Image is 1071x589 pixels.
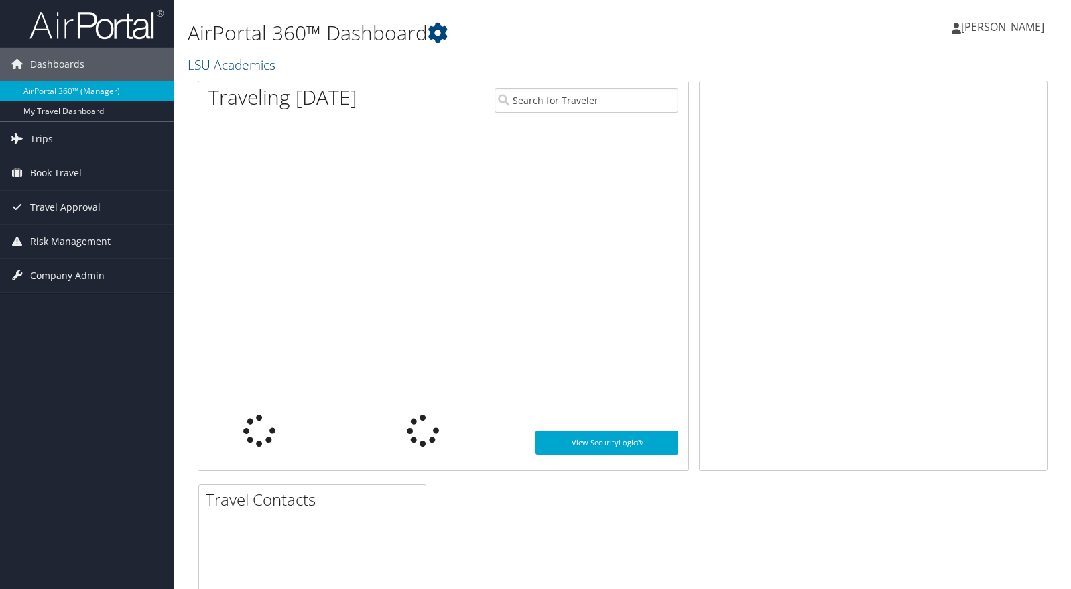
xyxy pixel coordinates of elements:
a: [PERSON_NAME] [952,7,1058,47]
h1: Traveling [DATE] [208,83,357,111]
h2: Travel Contacts [206,488,426,511]
span: [PERSON_NAME] [961,19,1044,34]
a: LSU Academics [188,56,279,74]
input: Search for Traveler [495,88,679,113]
span: Travel Approval [30,191,101,224]
span: Risk Management [30,225,111,258]
span: Book Travel [30,156,82,190]
span: Trips [30,122,53,156]
a: View SecurityLogic® [535,431,679,455]
span: Company Admin [30,259,105,292]
span: Dashboards [30,48,84,81]
img: airportal-logo.png [29,9,164,40]
h1: AirPortal 360™ Dashboard [188,19,767,47]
